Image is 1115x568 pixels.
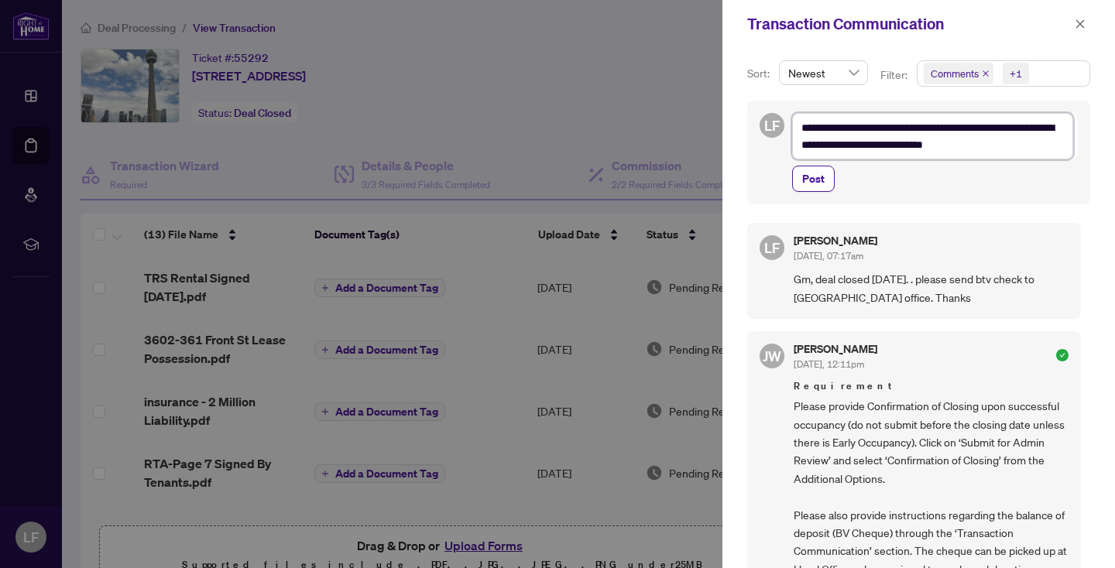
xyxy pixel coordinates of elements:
[792,166,835,192] button: Post
[802,166,825,191] span: Post
[1010,66,1022,81] div: +1
[931,66,979,81] span: Comments
[794,235,877,246] h5: [PERSON_NAME]
[1075,19,1086,29] span: close
[747,12,1070,36] div: Transaction Communication
[794,344,877,354] h5: [PERSON_NAME]
[794,378,1069,394] span: Requirement
[794,358,864,370] span: [DATE], 12:11pm
[794,250,863,262] span: [DATE], 07:17am
[788,61,859,84] span: Newest
[1056,349,1069,361] span: check-circle
[982,70,990,77] span: close
[764,237,780,258] span: LF
[764,115,780,136] span: LF
[747,65,773,82] p: Sort:
[924,63,993,84] span: Comments
[763,345,781,367] span: JW
[880,67,910,84] p: Filter:
[794,270,1069,306] span: Gm, deal closed [DATE]. . please send btv check to [GEOGRAPHIC_DATA] office. Thanks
